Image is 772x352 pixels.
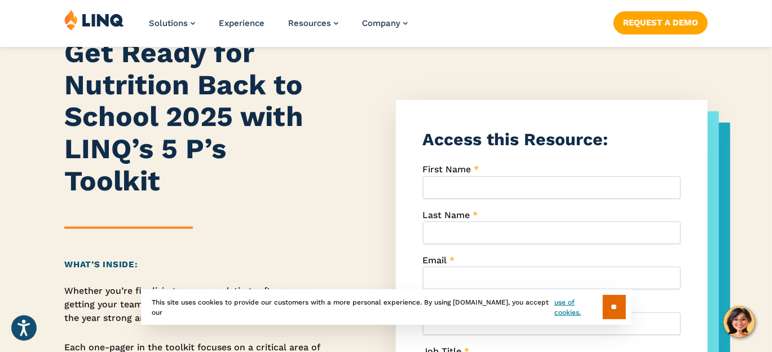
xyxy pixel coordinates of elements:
[64,258,321,271] h2: What’s Inside:
[554,297,602,318] a: use of cookies.
[288,18,331,28] span: Resources
[149,9,408,46] nav: Primary Navigation
[149,18,195,28] a: Solutions
[64,9,124,31] img: LINQ | K‑12 Software
[149,18,188,28] span: Solutions
[724,306,755,338] button: Hello, have a question? Let’s chat.
[614,11,708,34] a: Request a Demo
[64,284,321,325] p: Whether you’re finalizing menus, updating software, or getting your team audit-ready, this toolki...
[423,210,470,220] span: Last Name
[141,289,632,325] div: This site uses cookies to provide our customers with a more personal experience. By using [DOMAIN...
[423,255,447,266] span: Email
[423,127,681,151] h3: Access this Resource:
[614,9,708,34] nav: Button Navigation
[219,18,264,28] a: Experience
[288,18,338,28] a: Resources
[362,18,400,28] span: Company
[423,164,471,175] span: First Name
[64,36,303,197] strong: Get Ready for Nutrition Back to School 2025 with LINQ’s 5 P’s Toolkit
[362,18,408,28] a: Company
